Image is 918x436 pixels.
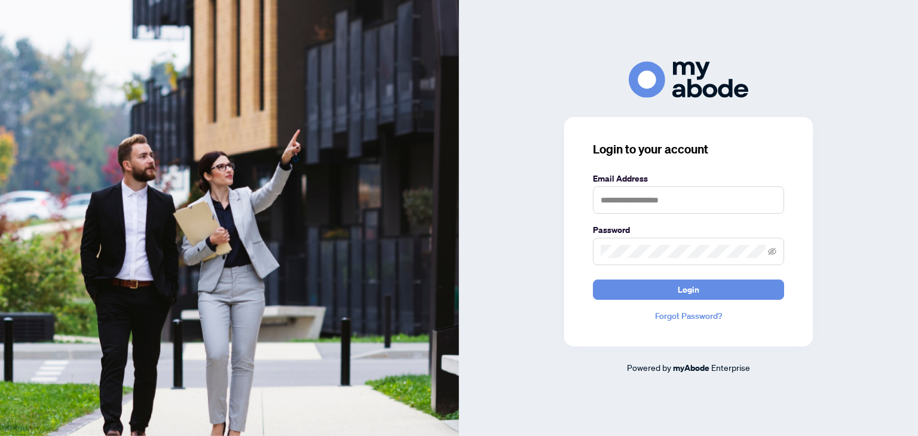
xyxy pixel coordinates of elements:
a: myAbode [673,361,709,374]
span: Enterprise [711,362,750,373]
h3: Login to your account [593,141,784,158]
a: Forgot Password? [593,309,784,323]
span: Powered by [627,362,671,373]
span: Login [678,280,699,299]
img: ma-logo [629,62,748,98]
span: eye-invisible [768,247,776,256]
button: Login [593,280,784,300]
label: Password [593,223,784,237]
label: Email Address [593,172,784,185]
